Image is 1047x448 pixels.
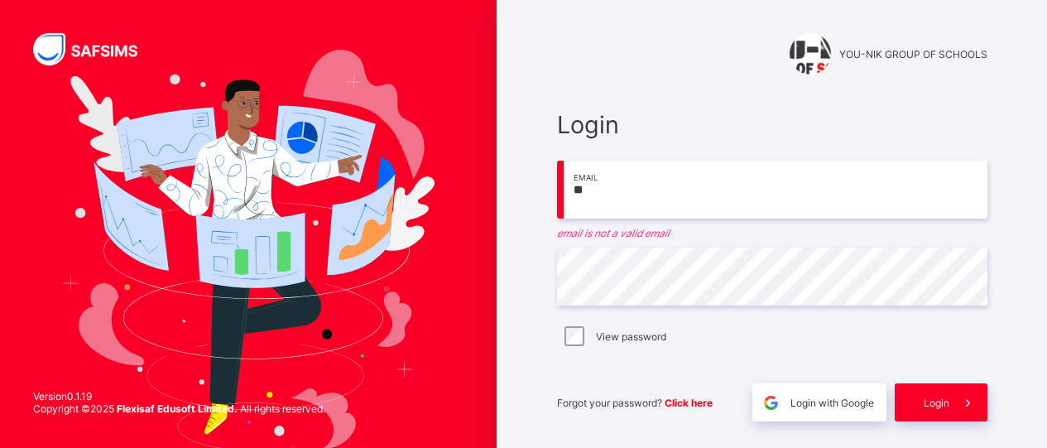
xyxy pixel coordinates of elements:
[33,402,325,415] span: Copyright © 2025 All rights reserved.
[557,110,987,139] span: Login
[33,33,157,65] img: SAFSIMS Logo
[665,397,713,409] a: Click here
[790,397,874,409] span: Login with Google
[33,390,325,402] span: Version 0.1.19
[761,393,780,412] img: google.396cfc9801f0270233282035f929180a.svg
[117,402,238,415] strong: Flexisaf Edusoft Limited.
[596,330,666,343] label: View password
[839,48,987,60] span: YOU-NIK GROUP OF SCHOOLS
[557,227,987,239] em: email is not a valid email
[924,397,949,409] span: Login
[557,397,713,409] span: Forgot your password?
